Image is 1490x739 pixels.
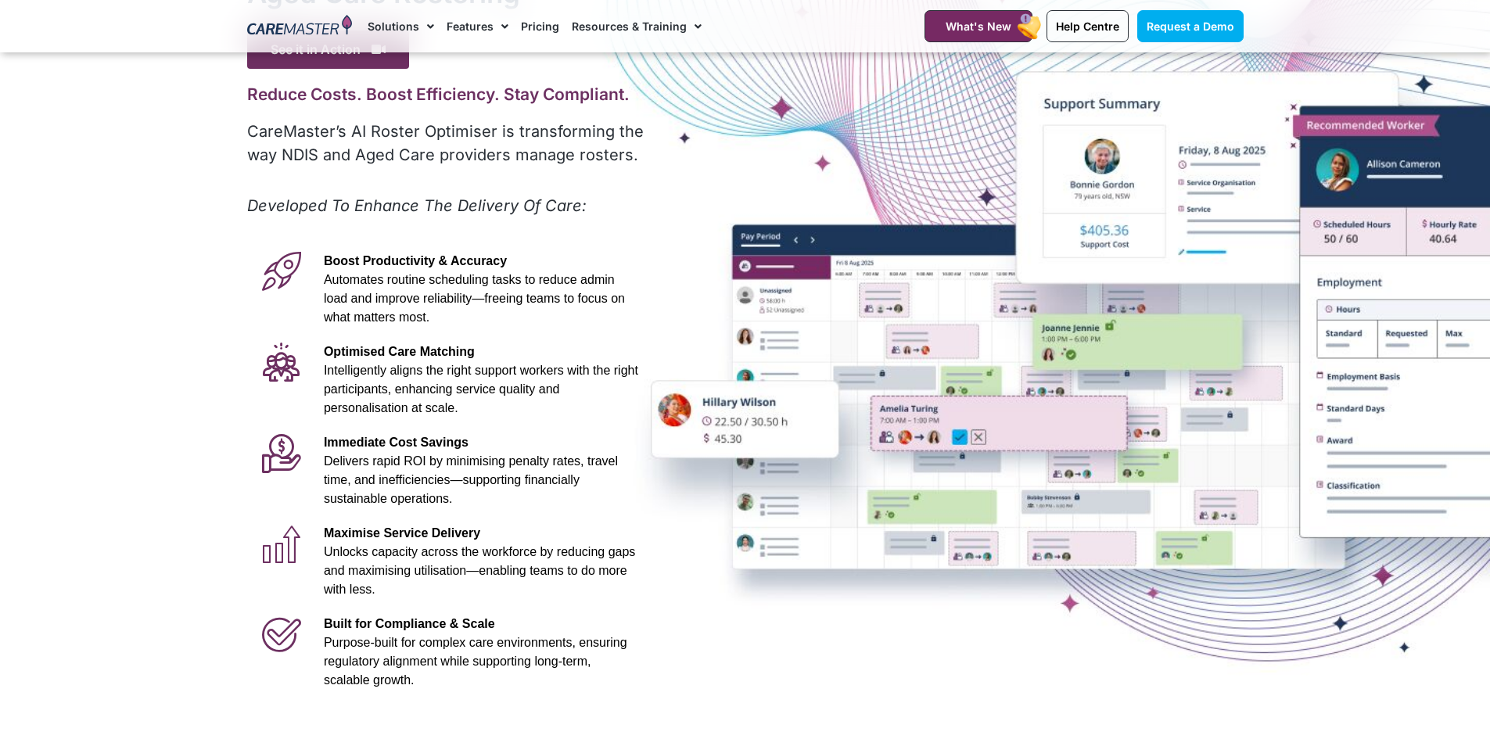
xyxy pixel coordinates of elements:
[324,436,469,449] span: Immediate Cost Savings
[324,617,495,630] span: Built for Compliance & Scale
[324,273,625,324] span: Automates routine scheduling tasks to reduce admin load and improve reliability—freeing teams to ...
[1147,20,1234,33] span: Request a Demo
[247,196,587,215] em: Developed To Enhance The Delivery Of Care:
[324,454,618,505] span: Delivers rapid ROI by minimising penalty rates, travel time, and inefficiencies—supporting financ...
[1056,20,1119,33] span: Help Centre
[946,20,1011,33] span: What's New
[247,120,647,167] p: CareMaster’s AI Roster Optimiser is transforming the way NDIS and Aged Care providers manage rost...
[247,15,353,38] img: CareMaster Logo
[925,10,1032,42] a: What's New
[324,636,627,687] span: Purpose-built for complex care environments, ensuring regulatory alignment while supporting long-...
[1137,10,1244,42] a: Request a Demo
[324,345,475,358] span: Optimised Care Matching
[324,254,507,267] span: Boost Productivity & Accuracy
[324,526,480,540] span: Maximise Service Delivery
[247,84,647,104] h2: Reduce Costs. Boost Efficiency. Stay Compliant.
[1047,10,1129,42] a: Help Centre
[324,545,635,596] span: Unlocks capacity across the workforce by reducing gaps and maximising utilisation—enabling teams ...
[324,364,638,414] span: Intelligently aligns the right support workers with the right participants, enhancing service qua...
